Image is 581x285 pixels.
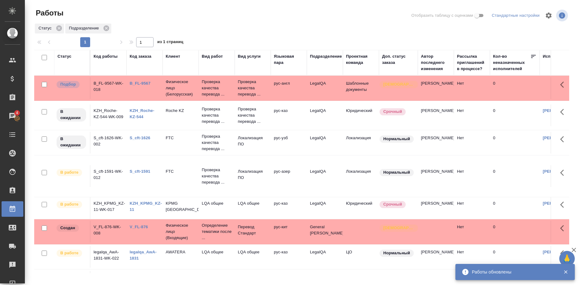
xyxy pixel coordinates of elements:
[556,221,571,236] button: Здесь прячутся важные кнопки
[307,221,343,243] td: General [PERSON_NAME]
[166,108,196,114] p: Roche KZ
[202,79,232,97] p: Проверка качества перевода ...
[556,165,571,180] button: Здесь прячутся важные кнопки
[556,105,571,119] button: Здесь прячутся важные кнопки
[457,53,487,72] div: Рассылка приглашений в процессе?
[556,246,571,261] button: Здесь прячутся важные кнопки
[271,246,307,268] td: рус-каз
[271,197,307,219] td: рус-каз
[238,249,268,255] p: LQA общее
[130,201,162,212] a: KZH_KPMG_KZ-11
[166,79,196,97] p: Физическое лицо (Белорусская)
[56,249,87,257] div: Исполнитель выполняет работу
[383,109,402,115] p: Срочный
[60,169,78,176] p: В работе
[454,165,490,187] td: Нет
[418,246,454,268] td: [PERSON_NAME]
[60,250,78,256] p: В работе
[383,169,410,176] p: Нормальный
[271,77,307,99] td: рус-англ
[490,11,541,20] div: split button
[130,136,150,140] a: S_cft-1626
[130,53,151,60] div: Код заказа
[556,10,569,21] span: Посмотреть информацию
[562,252,572,265] span: 🙏
[166,53,180,60] div: Клиент
[556,132,571,147] button: Здесь прячутся важные кнопки
[543,169,577,174] a: [PERSON_NAME]
[454,197,490,219] td: Нет
[343,165,379,187] td: Локализация
[271,105,307,126] td: рус-каз
[166,222,196,241] p: Физическое лицо (Входящие)
[34,8,63,18] span: Работы
[556,197,571,212] button: Здесь прячутся важные кнопки
[130,225,148,229] a: V_FL-876
[472,269,554,275] div: Работы обновлены
[130,250,157,261] a: legalqa_AwA-1831
[202,249,232,255] p: LQA общее
[382,53,415,66] div: Доп. статус заказа
[543,53,570,60] div: Исполнитель
[343,132,379,154] td: Локализация
[12,110,22,116] span: 4
[90,77,127,99] td: B_FL-9567-WK-018
[202,53,223,60] div: Вид работ
[307,246,343,268] td: LegalQA
[60,201,78,207] p: В работе
[418,132,454,154] td: [PERSON_NAME]
[130,169,150,174] a: S_cft-1591
[130,108,154,119] a: KZH_Roche-KZ-544
[383,201,402,207] p: Срочный
[490,165,540,187] td: 0
[418,165,454,187] td: [PERSON_NAME]
[69,25,101,31] p: Подразделение
[343,197,379,219] td: Юридический
[559,269,572,275] button: Закрыть
[490,132,540,154] td: 0
[157,38,183,47] span: из 1 страниц
[418,77,454,99] td: [PERSON_NAME]
[271,132,307,154] td: рус-узб
[56,200,87,209] div: Исполнитель выполняет работу
[60,81,76,87] p: Подбор
[238,53,261,60] div: Вид услуги
[238,200,268,207] p: LQA общее
[130,81,150,86] a: B_FL-9567
[346,53,376,66] div: Проектная команда
[383,136,410,142] p: Нормальный
[556,77,571,92] button: Здесь прячутся важные кнопки
[65,24,111,33] div: Подразделение
[418,105,454,126] td: [PERSON_NAME]
[490,77,540,99] td: 0
[202,200,232,207] p: LQA общее
[454,77,490,99] td: Нет
[411,12,473,19] span: Отобразить таблицу с оценками
[307,105,343,126] td: LegalQA
[383,250,410,256] p: Нормальный
[383,225,414,231] p: [DEMOGRAPHIC_DATA]
[56,108,87,122] div: Исполнитель назначен, приступать к работе пока рано
[56,168,87,177] div: Исполнитель выполняет работу
[35,24,64,33] div: Статус
[90,105,127,126] td: KZH_Roche-KZ-544-WK-009
[60,109,82,121] p: В ожидании
[166,168,196,175] p: FTC
[94,53,118,60] div: Код работы
[490,105,540,126] td: 0
[541,8,556,23] span: Настроить таблицу
[307,77,343,99] td: LegalQA
[166,135,196,141] p: FTC
[307,165,343,187] td: LegalQA
[343,77,379,99] td: Шаблонные документы
[90,246,127,268] td: legalqa_AwA-1831-WK-022
[56,224,87,232] div: Заказ еще не согласован с клиентом, искать исполнителей рано
[383,81,414,87] p: [DEMOGRAPHIC_DATA]
[493,53,530,72] div: Кол-во неназначенных исполнителей
[238,135,268,147] p: Локализация ПО
[271,165,307,187] td: рус-азер
[202,133,232,152] p: Проверка качества перевода ...
[543,250,577,254] a: [PERSON_NAME]
[310,53,342,60] div: Подразделение
[343,246,379,268] td: ЦО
